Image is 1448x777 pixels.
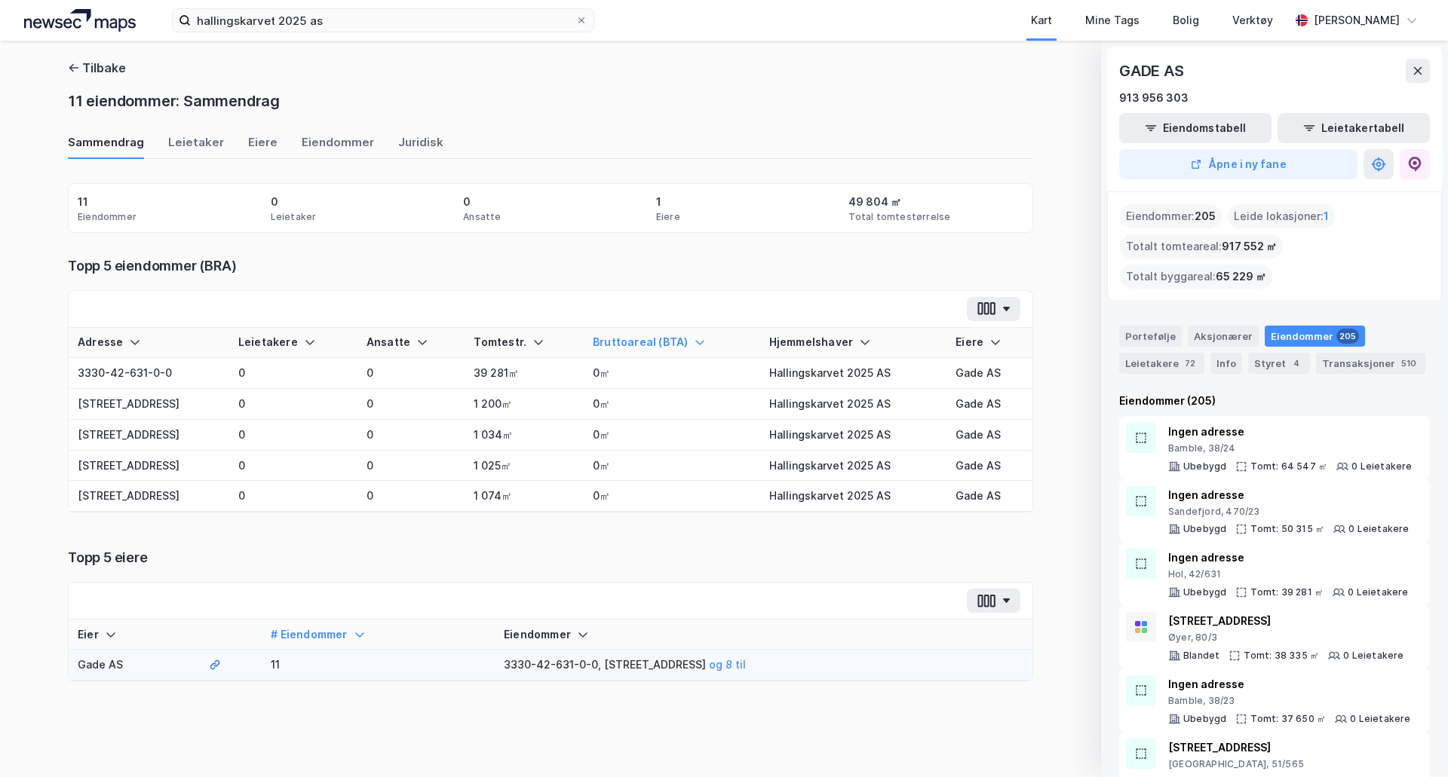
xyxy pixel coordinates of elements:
[69,650,200,681] td: Gade AS
[463,193,471,211] div: 0
[1188,326,1259,347] div: Aksjonærer
[229,389,357,420] td: 0
[946,389,1032,420] td: Gade AS
[1168,758,1411,770] div: [GEOGRAPHIC_DATA], 51/565
[1350,713,1410,725] div: 0 Leietakere
[1168,739,1411,757] div: [STREET_ADDRESS]
[1216,268,1266,286] span: 65 229 ㎡
[1168,695,1411,707] div: Bamble, 38/23
[248,134,278,159] div: Eiere
[1173,11,1199,29] div: Bolig
[1250,460,1327,473] div: Tomt: 64 547 ㎡
[229,358,357,389] td: 0
[1183,650,1219,662] div: Blandet
[656,211,680,223] div: Eiere
[1168,442,1413,454] div: Bamble, 38/24
[465,389,584,420] td: 1 200㎡
[191,9,575,32] input: Søk på adresse, matrikkel, gårdeiere, leietakere eller personer
[1250,586,1324,598] div: Tomt: 39 281 ㎡
[474,335,575,350] div: Tomtestr.
[68,134,144,159] div: Sammendrag
[946,481,1032,512] td: Gade AS
[1119,353,1204,374] div: Leietakere
[357,451,465,482] td: 0
[24,9,136,32] img: logo.a4113a55bc3d86da70a041830d287a7e.svg
[1119,392,1430,410] div: Eiendommer (205)
[1348,523,1409,535] div: 0 Leietakere
[262,650,495,681] td: 11
[1168,675,1411,693] div: Ingen adresse
[584,358,759,389] td: 0㎡
[1119,59,1187,83] div: GADE AS
[1324,207,1329,225] span: 1
[1183,523,1226,535] div: Ubebygd
[1265,326,1365,347] div: Eiendommer
[465,481,584,512] td: 1 074㎡
[465,451,584,482] td: 1 025㎡
[1250,523,1324,535] div: Tomt: 50 315 ㎡
[1168,568,1409,580] div: Hol, 42/631
[1168,632,1404,644] div: Øyer, 80/3
[769,335,938,350] div: Hjemmelshaver
[1289,356,1304,371] div: 4
[465,420,584,451] td: 1 034㎡
[1085,11,1140,29] div: Mine Tags
[271,193,278,211] div: 0
[78,335,220,350] div: Adresse
[584,420,759,451] td: 0㎡
[229,481,357,512] td: 0
[68,59,126,77] button: Tilbake
[593,335,750,350] div: Bruttoareal (BTA)
[1248,353,1310,374] div: Styret
[398,134,443,159] div: Juridisk
[1183,713,1226,725] div: Ubebygd
[848,193,901,211] div: 49 804 ㎡
[69,389,229,420] td: [STREET_ADDRESS]
[1232,11,1273,29] div: Verktøy
[1195,207,1216,225] span: 205
[1316,353,1425,374] div: Transaksjoner
[1120,204,1222,228] div: Eiendommer :
[848,211,950,223] div: Total tomtestørrelse
[1119,89,1189,107] div: 913 956 303
[946,358,1032,389] td: Gade AS
[69,420,229,451] td: [STREET_ADDRESS]
[760,451,947,482] td: Hallingskarvet 2025 AS
[760,389,947,420] td: Hallingskarvet 2025 AS
[357,481,465,512] td: 0
[238,335,348,350] div: Leietakere
[69,451,229,482] td: [STREET_ADDRESS]
[367,335,456,350] div: Ansatte
[1336,329,1359,344] div: 205
[357,358,465,389] td: 0
[168,134,224,159] div: Leietaker
[1183,586,1226,598] div: Ubebygd
[271,628,486,642] div: # Eiendommer
[229,451,357,482] td: 0
[69,481,229,512] td: [STREET_ADDRESS]
[760,481,947,512] td: Hallingskarvet 2025 AS
[1120,234,1283,258] div: Totalt tomteareal :
[1168,486,1410,504] div: Ingen adresse
[78,628,191,642] div: Eier
[946,451,1032,482] td: Gade AS
[1168,612,1404,630] div: [STREET_ADDRESS]
[1244,650,1319,662] div: Tomt: 38 335 ㎡
[1228,204,1335,228] div: Leide lokasjoner :
[1168,549,1409,567] div: Ingen adresse
[584,389,759,420] td: 0㎡
[956,335,1023,350] div: Eiere
[760,420,947,451] td: Hallingskarvet 2025 AS
[1278,113,1430,143] button: Leietakertabell
[1119,149,1357,179] button: Åpne i ny fane
[1343,650,1404,662] div: 0 Leietakere
[68,89,280,113] div: 11 eiendommer: Sammendrag
[1398,356,1419,371] div: 510
[1182,356,1198,371] div: 72
[1120,265,1272,289] div: Totalt byggareal :
[504,656,1023,674] div: 3330-42-631-0-0, [STREET_ADDRESS]
[229,420,357,451] td: 0
[1351,460,1412,473] div: 0 Leietakere
[946,420,1032,451] td: Gade AS
[1119,326,1182,347] div: Portefølje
